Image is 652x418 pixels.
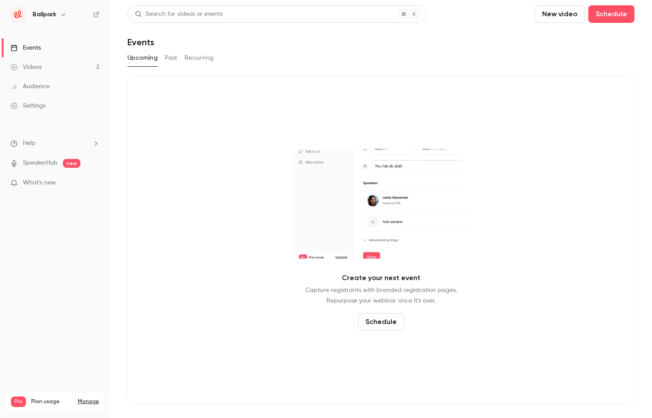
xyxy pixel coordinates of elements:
div: Events [11,43,41,52]
span: Pro [11,396,26,407]
div: Search for videos or events [135,10,223,19]
p: Create your next event [342,273,420,283]
p: Capture registrants with branded registration pages. Repurpose your webinar once it's over. [305,285,457,306]
button: New video [535,5,585,23]
div: Audience [11,82,50,91]
a: Manage [78,398,99,405]
span: What's new [23,178,56,187]
span: new [63,159,80,168]
button: Upcoming [127,51,158,65]
h6: Ballpark [33,10,56,19]
img: Ballpark [11,7,25,22]
span: Plan usage [31,398,72,405]
button: Schedule [588,5,634,23]
li: help-dropdown-opener [11,139,99,148]
button: Past [165,51,177,65]
span: Help [23,139,36,148]
h1: Events [127,37,154,47]
iframe: Noticeable Trigger [89,179,99,187]
a: SpeakerHub [23,159,58,168]
button: Recurring [185,51,214,65]
div: Settings [11,101,46,110]
button: Schedule [358,313,404,331]
div: Videos [11,63,42,72]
